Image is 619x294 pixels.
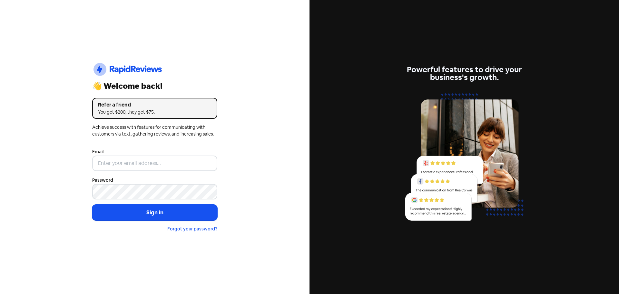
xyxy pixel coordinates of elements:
[402,89,527,228] img: reviews
[98,101,211,109] div: Refer a friend
[92,177,113,184] label: Password
[167,226,217,232] a: Forgot your password?
[92,82,217,90] div: 👋 Welcome back!
[402,66,527,81] div: Powerful features to drive your business's growth.
[98,109,211,116] div: You get $200, they get $75.
[92,124,217,137] div: Achieve success with features for communicating with customers via text, gathering reviews, and i...
[92,156,217,171] input: Enter your email address...
[92,148,103,155] label: Email
[92,205,217,221] button: Sign in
